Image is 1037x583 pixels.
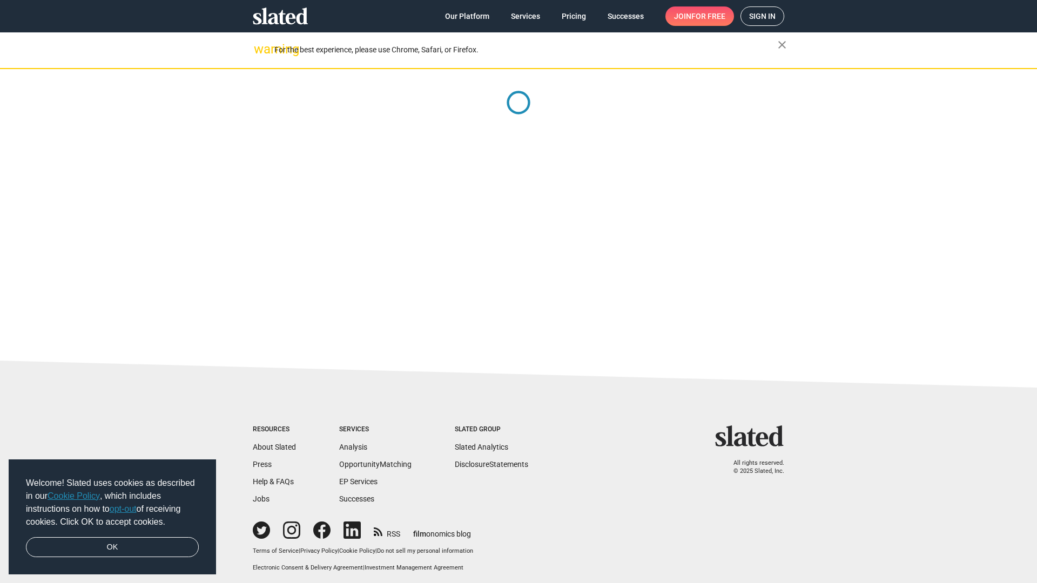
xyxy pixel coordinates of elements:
[674,6,725,26] span: Join
[436,6,498,26] a: Our Platform
[26,477,199,528] span: Welcome! Slated uses cookies as described in our , which includes instructions on how to of recei...
[374,523,400,539] a: RSS
[339,547,375,554] a: Cookie Policy
[608,6,644,26] span: Successes
[740,6,784,26] a: Sign in
[299,547,300,554] span: |
[253,564,363,571] a: Electronic Consent & Delivery Agreement
[599,6,652,26] a: Successes
[253,443,296,451] a: About Slated
[339,425,412,434] div: Services
[253,477,294,486] a: Help & FAQs
[749,7,776,25] span: Sign in
[375,547,377,554] span: |
[365,564,463,571] a: Investment Management Agreement
[339,443,367,451] a: Analysis
[253,547,299,554] a: Terms of Service
[413,520,471,539] a: filmonomics blog
[26,537,199,558] a: dismiss cookie message
[455,443,508,451] a: Slated Analytics
[48,491,100,500] a: Cookie Policy
[455,460,528,469] a: DisclosureStatements
[253,460,272,469] a: Press
[339,460,412,469] a: OpportunityMatching
[339,477,378,486] a: EP Services
[665,6,734,26] a: Joinfor free
[776,38,789,51] mat-icon: close
[253,494,270,503] a: Jobs
[722,459,784,475] p: All rights reserved. © 2025 Slated, Inc.
[553,6,595,26] a: Pricing
[339,494,374,503] a: Successes
[300,547,338,554] a: Privacy Policy
[377,547,473,555] button: Do not sell my personal information
[254,43,267,56] mat-icon: warning
[110,504,137,513] a: opt-out
[338,547,339,554] span: |
[691,6,725,26] span: for free
[511,6,540,26] span: Services
[413,530,426,538] span: film
[253,425,296,434] div: Resources
[502,6,549,26] a: Services
[445,6,489,26] span: Our Platform
[455,425,528,434] div: Slated Group
[363,564,365,571] span: |
[562,6,586,26] span: Pricing
[9,459,216,575] div: cookieconsent
[274,43,778,57] div: For the best experience, please use Chrome, Safari, or Firefox.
